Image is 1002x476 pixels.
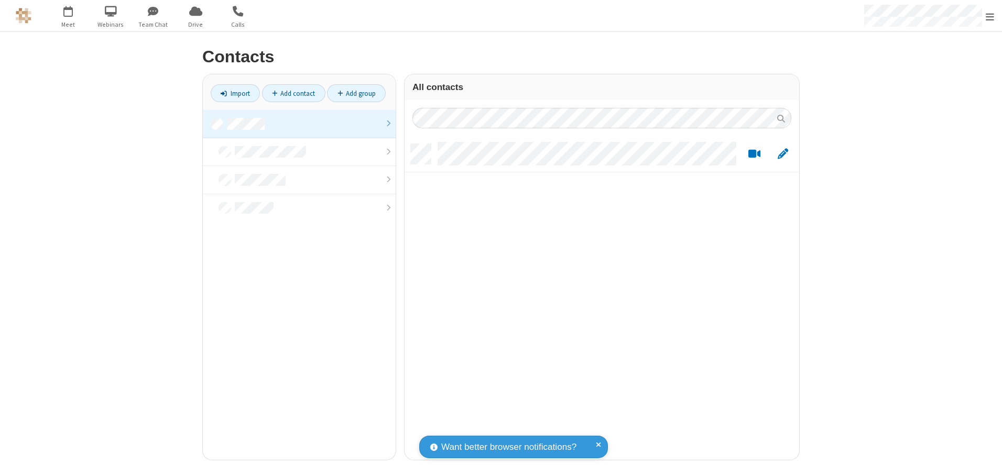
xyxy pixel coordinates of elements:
img: QA Selenium DO NOT DELETE OR CHANGE [16,8,31,24]
h3: All contacts [412,82,791,92]
span: Webinars [91,20,130,29]
span: Team Chat [134,20,173,29]
span: Drive [176,20,215,29]
button: Edit [772,148,793,161]
a: Import [211,84,260,102]
a: Add group [327,84,386,102]
button: Start a video meeting [744,148,765,161]
div: grid [405,136,799,460]
span: Calls [219,20,258,29]
h2: Contacts [202,48,800,66]
span: Meet [49,20,88,29]
a: Add contact [262,84,325,102]
span: Want better browser notifications? [441,440,576,454]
